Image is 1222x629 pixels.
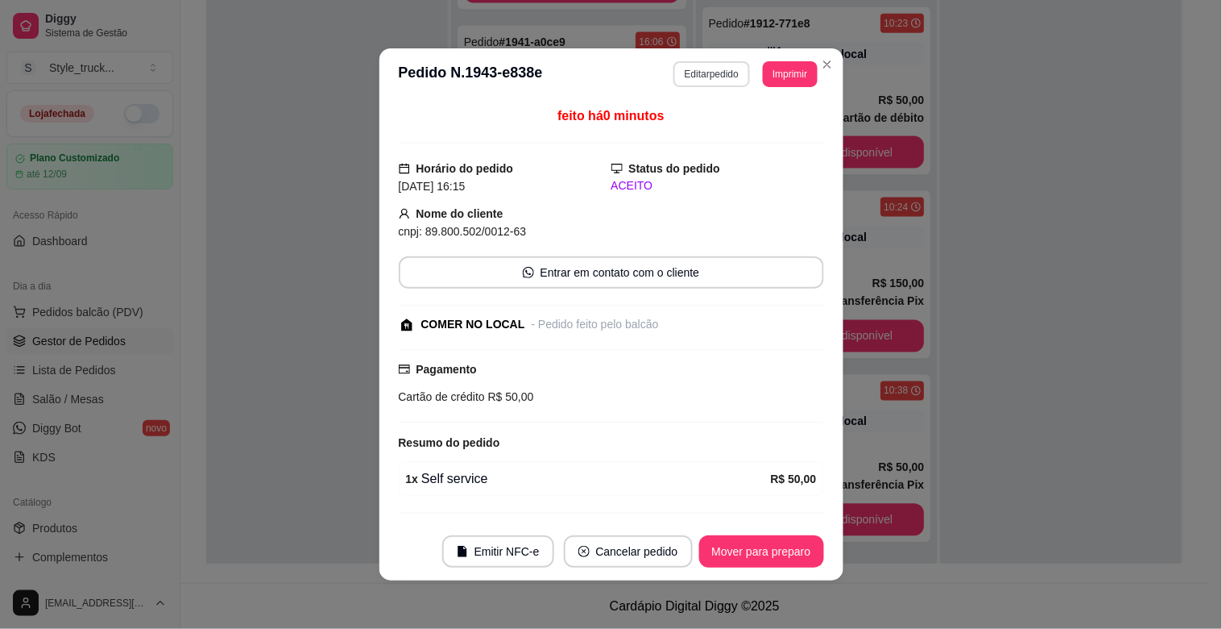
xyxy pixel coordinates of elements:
button: Editarpedido [673,61,750,87]
span: R$ 50,00 [485,390,534,403]
div: ACEITO [611,177,824,194]
span: close-circle [578,546,590,557]
strong: Horário do pedido [416,162,514,175]
button: Imprimir [763,61,817,87]
span: Cartão de crédito [399,390,485,403]
span: desktop [611,163,623,174]
span: credit-card [399,364,410,375]
span: calendar [399,163,410,174]
strong: Status do pedido [629,162,721,175]
div: Self service [406,469,771,489]
div: - Pedido feito pelo balcão [532,316,659,333]
button: fileEmitir NFC-e [442,535,554,568]
span: [DATE] 16:15 [399,180,466,193]
strong: R$ 50,00 [771,473,817,485]
span: user [399,208,410,219]
span: cnpj: 89.800.502/0012-63 [399,225,527,238]
span: file [457,546,468,557]
button: Mover para preparo [699,535,824,568]
span: whats-app [523,267,534,278]
div: COMER NO LOCAL [421,316,525,333]
button: close-circleCancelar pedido [564,535,693,568]
button: whats-appEntrar em contato com o cliente [399,256,824,289]
span: feito há 0 minutos [557,109,664,123]
h3: Pedido N. 1943-e838e [399,61,543,87]
strong: Pagamento [416,363,477,376]
strong: Nome do cliente [416,207,503,220]
button: Close [814,52,840,77]
strong: 1 x [406,473,419,485]
strong: Resumo do pedido [399,436,500,449]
